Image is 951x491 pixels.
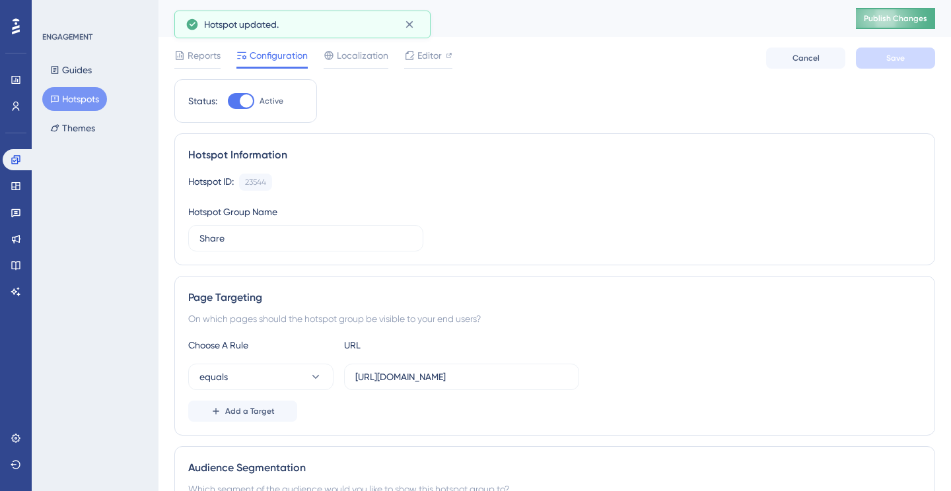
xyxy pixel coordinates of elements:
[344,337,489,353] div: URL
[188,174,234,191] div: Hotspot ID:
[188,460,921,476] div: Audience Segmentation
[188,364,334,390] button: equals
[188,290,921,306] div: Page Targeting
[188,93,217,109] div: Status:
[199,369,228,385] span: equals
[766,48,845,69] button: Cancel
[188,401,297,422] button: Add a Target
[417,48,442,63] span: Editor
[42,116,103,140] button: Themes
[174,9,823,28] div: Share
[250,48,308,63] span: Configuration
[42,32,92,42] div: ENGAGEMENT
[188,48,221,63] span: Reports
[245,177,266,187] div: 23544
[792,53,820,63] span: Cancel
[188,311,921,327] div: On which pages should the hotspot group be visible to your end users?
[864,13,927,24] span: Publish Changes
[355,370,568,384] input: yourwebsite.com/path
[204,16,279,32] span: Hotspot updated.
[199,231,412,245] input: Type your Hotspot Group Name here
[856,48,935,69] button: Save
[886,53,905,63] span: Save
[188,337,334,353] div: Choose A Rule
[856,8,935,29] button: Publish Changes
[42,58,100,82] button: Guides
[225,406,275,416] span: Add a Target
[188,204,277,220] div: Hotspot Group Name
[42,87,107,111] button: Hotspots
[188,147,921,163] div: Hotspot Information
[260,96,283,106] span: Active
[337,48,388,63] span: Localization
